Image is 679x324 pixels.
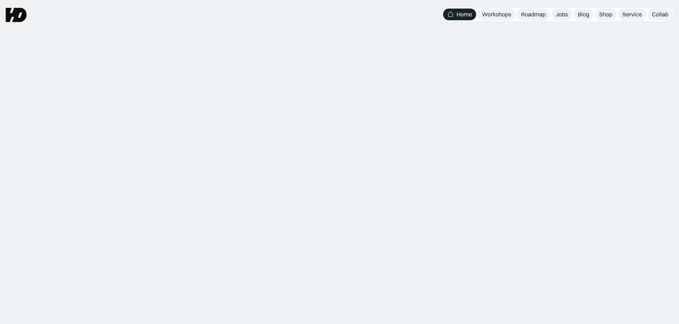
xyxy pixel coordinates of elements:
[478,9,515,20] a: Workshops
[476,217,512,223] div: WHO’S HIRING?
[622,11,642,18] div: Service
[648,9,673,20] a: Collab
[551,9,572,20] a: Jobs
[618,9,646,20] a: Service
[193,85,256,119] span: UIUX
[443,9,476,20] a: Home
[556,11,568,18] div: Jobs
[521,11,546,18] div: Roadmap
[517,9,550,20] a: Roadmap
[457,11,472,18] div: Home
[482,11,511,18] div: Workshops
[599,11,612,18] div: Shop
[595,9,617,20] a: Shop
[496,233,541,240] div: Lihat loker desain
[578,11,589,18] div: Blog
[346,85,362,119] span: &
[573,9,593,20] a: Blog
[652,11,668,18] div: Collab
